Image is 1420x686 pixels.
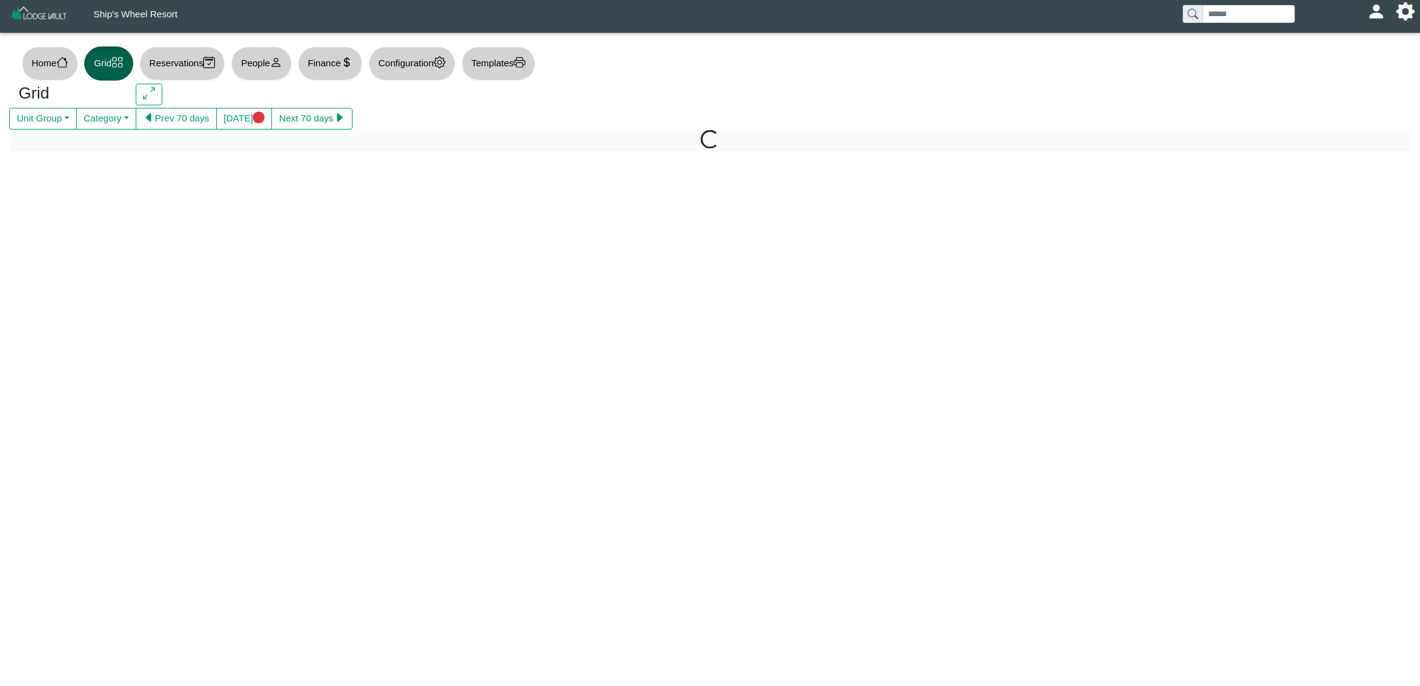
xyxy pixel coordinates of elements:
button: Homehouse [22,46,78,81]
svg: circle fill [253,112,265,123]
svg: caret right fill [333,112,345,123]
img: Z [10,5,69,27]
button: Financecurrency dollar [298,46,362,81]
svg: person fill [1372,7,1381,16]
svg: currency dollar [341,56,353,68]
svg: search [1188,9,1198,19]
svg: gear fill [1401,7,1410,16]
h3: Grid [19,84,117,103]
svg: house [56,56,68,68]
button: caret left fillPrev 70 days [136,108,217,130]
button: Category [76,108,136,130]
svg: printer [514,56,525,68]
svg: person [270,56,282,68]
button: Configurationgear [369,46,455,81]
svg: arrows angle expand [143,87,155,99]
button: [DATE]circle fill [216,108,272,130]
button: Reservationscalendar2 check [139,46,225,81]
svg: gear [434,56,445,68]
button: Unit Group [9,108,77,130]
svg: grid [112,56,123,68]
button: Templatesprinter [462,46,535,81]
button: Next 70 dayscaret right fill [271,108,353,130]
button: Peopleperson [231,46,291,81]
svg: caret left fill [143,112,155,123]
button: arrows angle expand [136,84,162,106]
svg: calendar2 check [203,56,215,68]
button: Gridgrid [84,46,133,81]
